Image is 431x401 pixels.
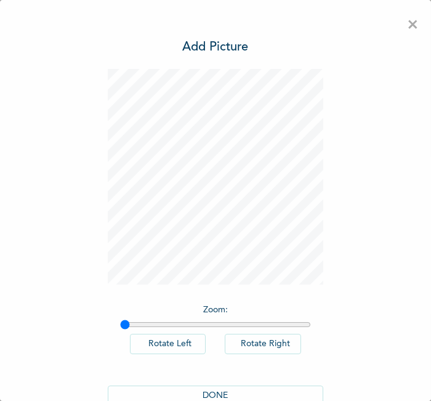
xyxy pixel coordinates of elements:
h3: Add Picture [183,38,249,57]
span: × [407,12,419,38]
span: Please add a recent Passport Photograph [86,199,308,249]
p: Zoom : [120,304,311,317]
button: Rotate Right [225,334,301,354]
button: Rotate Left [130,334,206,354]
